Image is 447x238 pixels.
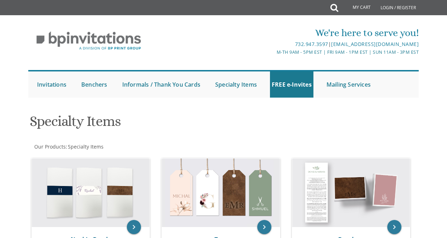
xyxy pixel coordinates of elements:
a: Our Products [34,143,66,150]
h1: Specialty Items [30,114,285,134]
a: Benchers [80,71,109,98]
div: We're here to serve you! [159,26,419,40]
img: Tags [162,158,280,227]
img: BP Invitation Loft [28,26,149,56]
a: keyboard_arrow_right [387,220,401,234]
img: Napkin Bands [32,158,150,227]
a: Specialty Items [213,71,259,98]
img: Benchers [292,158,410,227]
div: M-Th 9am - 5pm EST | Fri 9am - 1pm EST | Sun 11am - 3pm EST [159,48,419,56]
div: : [28,143,224,150]
a: 732.947.3597 [295,41,328,47]
div: | [159,40,419,48]
a: keyboard_arrow_right [127,220,141,234]
a: Specialty Items [67,143,104,150]
a: keyboard_arrow_right [257,220,271,234]
a: [EMAIL_ADDRESS][DOMAIN_NAME] [331,41,419,47]
a: Informals / Thank You Cards [120,71,202,98]
a: Invitations [35,71,68,98]
a: My Cart [337,1,376,15]
a: FREE e-Invites [270,71,313,98]
span: Specialty Items [68,143,104,150]
a: Mailing Services [325,71,372,98]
